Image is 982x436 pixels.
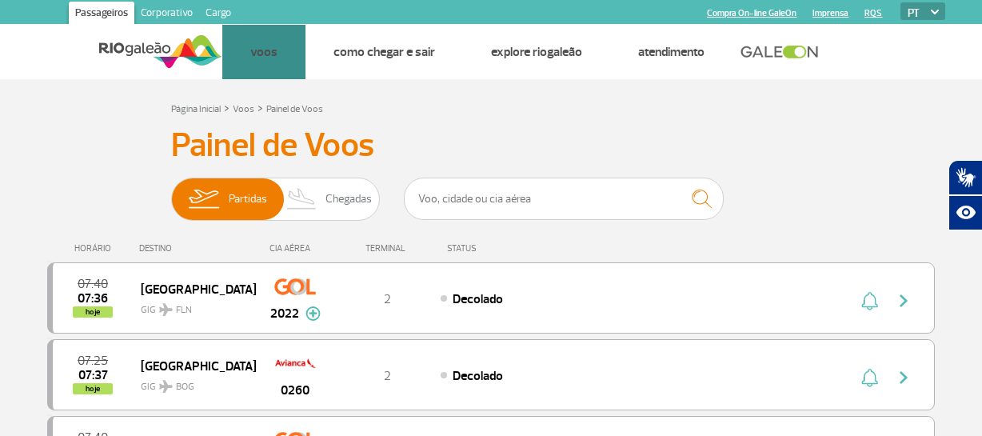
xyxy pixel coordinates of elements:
span: Decolado [453,368,503,384]
a: Voos [250,44,277,60]
img: destiny_airplane.svg [159,303,173,316]
img: seta-direita-painel-voo.svg [894,291,913,310]
a: Atendimento [638,44,705,60]
span: 2022 [270,304,299,323]
span: 2025-09-27 07:40:00 [78,278,108,290]
span: 2025-09-27 07:36:38 [78,293,108,304]
a: Cargo [199,2,238,27]
a: Painel de Voos [266,103,323,115]
span: 2 [384,291,391,307]
span: FLN [176,303,192,318]
a: Voos [233,103,254,115]
a: Explore RIOgaleão [491,44,582,60]
img: sino-painel-voo.svg [861,368,878,387]
span: [GEOGRAPHIC_DATA] [141,278,243,299]
a: Passageiros [69,2,134,27]
div: STATUS [439,243,569,254]
img: slider-embarque [178,178,229,220]
input: Voo, cidade ou cia aérea [404,178,724,220]
a: Imprensa [812,8,848,18]
span: hoje [73,383,113,394]
button: Abrir tradutor de língua de sinais. [948,160,982,195]
span: 0260 [281,381,309,400]
span: 2025-09-27 07:25:00 [78,355,108,366]
span: 2 [384,368,391,384]
span: Partidas [229,178,267,220]
a: > [257,98,263,117]
a: Compra On-line GaleOn [707,8,796,18]
a: Como chegar e sair [333,44,435,60]
img: mais-info-painel-voo.svg [305,306,321,321]
span: GIG [141,294,243,318]
span: hoje [73,306,113,318]
img: destiny_airplane.svg [159,380,173,393]
img: sino-painel-voo.svg [861,291,878,310]
span: BOG [176,380,194,394]
a: RQS [864,8,882,18]
a: > [224,98,230,117]
img: seta-direita-painel-voo.svg [894,368,913,387]
a: Corporativo [134,2,199,27]
img: slider-desembarque [278,178,325,220]
span: [GEOGRAPHIC_DATA] [141,355,243,376]
div: Plugin de acessibilidade da Hand Talk. [948,160,982,230]
h3: Painel de Voos [171,126,811,166]
span: Decolado [453,291,503,307]
div: HORÁRIO [52,243,139,254]
span: Chegadas [325,178,372,220]
span: GIG [141,371,243,394]
button: Abrir recursos assistivos. [948,195,982,230]
div: TERMINAL [335,243,439,254]
a: Página Inicial [171,103,221,115]
span: 2025-09-27 07:37:00 [78,370,108,381]
div: DESTINO [139,243,256,254]
div: CIA AÉREA [255,243,335,254]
